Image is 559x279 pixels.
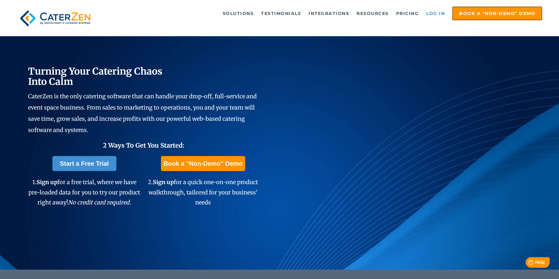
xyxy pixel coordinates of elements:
span: Sign up [153,179,174,186]
img: caterzen [17,7,93,30]
span: Turning Your Catering Chaos Into Calm [28,65,163,87]
span: Sign up [36,179,57,186]
a: Start a Free Trial [52,156,116,171]
a: Resources [353,7,392,20]
a: Solutions [220,7,257,20]
a: Pricing [393,7,422,20]
iframe: Help widget launcher [503,255,552,272]
a: Book a "Non-Demo" Demo [161,156,245,171]
a: Integrations [305,7,352,20]
div: Navigation Menu [107,7,542,20]
a: Log in [423,7,448,20]
span: 1. for a free trial, where we have pre-loaded data for you to try our product right away! [28,179,140,206]
span: 2 Ways To Get You Started: [103,141,184,149]
a: Book a "Non-Demo" Demo [452,7,542,20]
span: 2. for a quick one-on-one product walkthrough, tailored for your business' needs [148,179,258,206]
span: CaterZen is the only catering software that can handle your drop-off, full-service and event spac... [28,93,257,134]
em: No credit card required. [68,199,131,206]
a: Testimonials [258,7,304,20]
